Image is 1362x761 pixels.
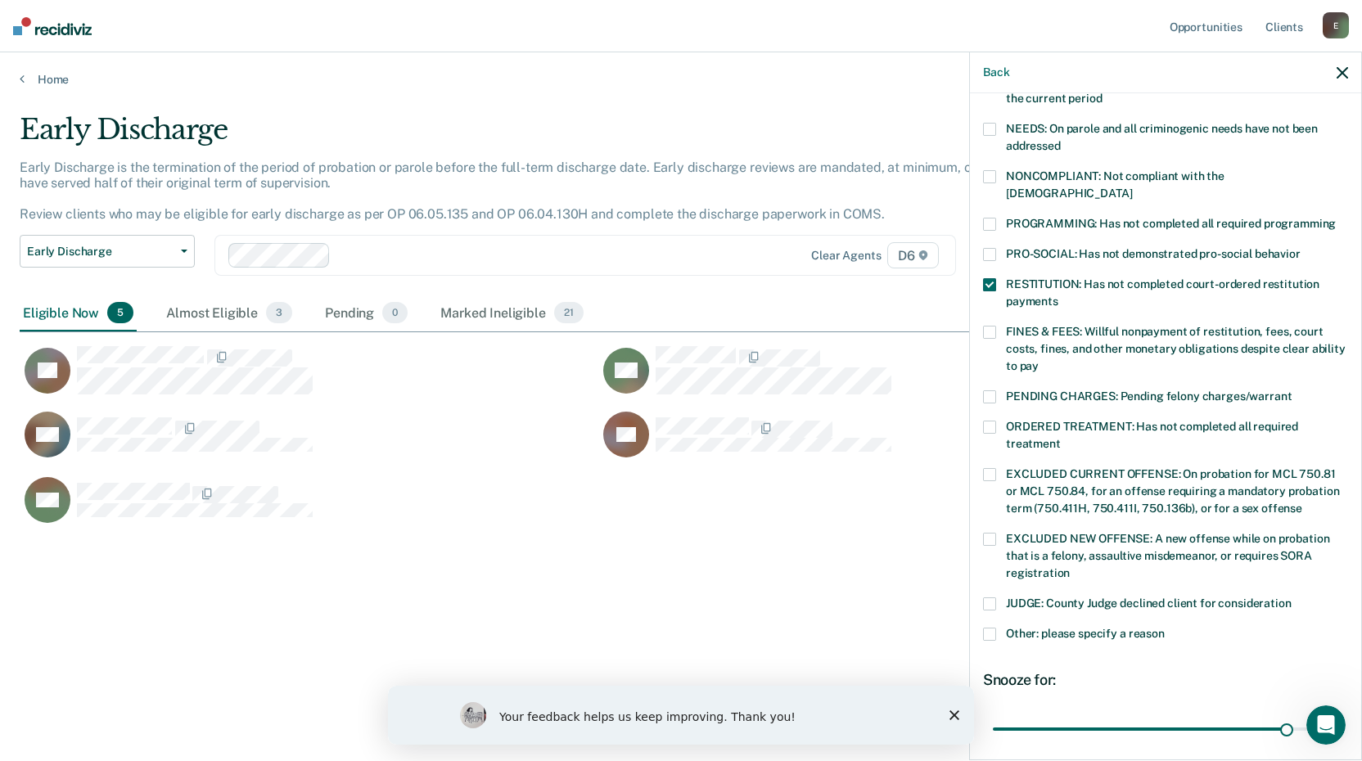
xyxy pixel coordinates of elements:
[1323,12,1349,38] div: E
[20,476,598,542] div: CaseloadOpportunityCell-0870365
[1006,627,1165,640] span: Other: please specify a reason
[598,411,1177,476] div: CaseloadOpportunityCell-0782701
[107,302,133,323] span: 5
[322,295,411,331] div: Pending
[20,345,598,411] div: CaseloadOpportunityCell-0283003
[20,411,598,476] div: CaseloadOpportunityCell-0779089
[20,72,1342,87] a: Home
[1006,420,1298,450] span: ORDERED TREATMENT: Has not completed all required treatment
[20,113,1041,160] div: Early Discharge
[266,302,292,323] span: 3
[1306,705,1346,745] iframe: Intercom live chat
[1006,57,1346,105] span: FELONY/STATE PROBATION: On parole and also on other state or federal probation supervision for an...
[598,345,1177,411] div: CaseloadOpportunityCell-0776921
[983,65,1009,79] button: Back
[163,295,295,331] div: Almost Eligible
[13,17,92,35] img: Recidiviz
[887,242,939,268] span: D6
[1006,597,1292,610] span: JUDGE: County Judge declined client for consideration
[1006,217,1336,230] span: PROGRAMMING: Has not completed all required programming
[1006,390,1292,403] span: PENDING CHARGES: Pending felony charges/warrant
[20,160,1036,223] p: Early Discharge is the termination of the period of probation or parole before the full-term disc...
[811,249,881,263] div: Clear agents
[1006,532,1329,579] span: EXCLUDED NEW OFFENSE: A new offense while on probation that is a felony, assaultive misdemeanor, ...
[1006,467,1339,515] span: EXCLUDED CURRENT OFFENSE: On probation for MCL 750.81 or MCL 750.84, for an offense requiring a m...
[1006,169,1224,200] span: NONCOMPLIANT: Not compliant with the [DEMOGRAPHIC_DATA]
[388,686,974,745] iframe: Survey by Kim from Recidiviz
[1006,247,1301,260] span: PRO-SOCIAL: Has not demonstrated pro-social behavior
[554,302,584,323] span: 21
[1006,325,1346,372] span: FINES & FEES: Willful nonpayment of restitution, fees, court costs, fines, and other monetary obl...
[1006,122,1318,152] span: NEEDS: On parole and all criminogenic needs have not been addressed
[983,671,1348,689] div: Snooze for:
[20,295,137,331] div: Eligible Now
[1006,277,1319,308] span: RESTITUTION: Has not completed court-ordered restitution payments
[382,302,408,323] span: 0
[27,245,174,259] span: Early Discharge
[437,295,586,331] div: Marked Ineligible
